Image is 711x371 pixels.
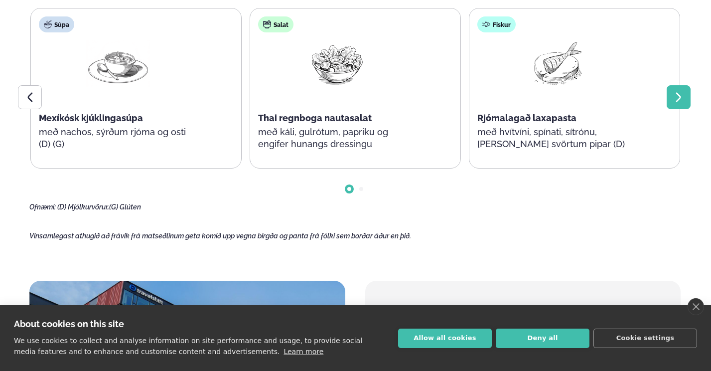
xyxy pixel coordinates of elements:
span: Ofnæmi: [29,203,56,211]
strong: About cookies on this site [14,319,124,329]
button: Cookie settings [593,329,697,348]
span: (G) Glúten [109,203,141,211]
button: Allow all cookies [398,329,492,348]
img: Soup.png [86,40,150,87]
span: (D) Mjólkurvörur, [57,203,109,211]
p: með nachos, sýrðum rjóma og osti (D) (G) [39,126,197,150]
span: Vinsamlegast athugið að frávik frá matseðlinum geta komið upp vegna birgða og panta frá fólki sem... [29,232,411,240]
img: fish.svg [482,20,490,28]
p: með káli, gulrótum, papriku og engifer hunangs dressingu [258,126,417,150]
p: We use cookies to collect and analyse information on site performance and usage, to provide socia... [14,337,362,356]
a: close [688,298,704,315]
span: Go to slide 2 [359,187,363,191]
div: Salat [258,16,293,32]
div: Fiskur [477,16,516,32]
img: salad.svg [263,20,271,28]
span: Thai regnboga nautasalat [258,113,372,123]
img: Salad.png [305,40,369,87]
span: Rjómalagað laxapasta [477,113,576,123]
p: með hvítvíni, spínati, sítrónu, [PERSON_NAME] svörtum pipar (D) [477,126,636,150]
img: Fish.png [525,40,588,87]
span: Go to slide 1 [347,187,351,191]
span: Mexíkósk kjúklingasúpa [39,113,143,123]
button: Deny all [496,329,589,348]
div: Súpa [39,16,74,32]
a: Learn more [284,348,323,356]
img: soup.svg [44,20,52,28]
